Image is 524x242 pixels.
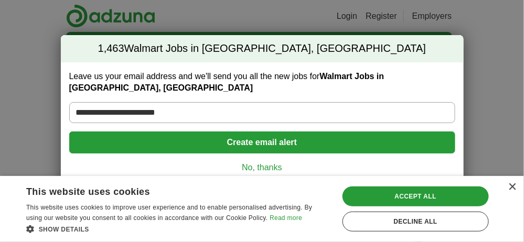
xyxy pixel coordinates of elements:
div: This website uses cookies [26,182,303,198]
div: Decline all [343,212,489,232]
span: This website uses cookies to improve user experience and to enable personalised advertising. By u... [26,204,312,222]
a: Read more, opens a new window [270,214,302,222]
button: Create email alert [69,131,455,153]
span: 1,463 [98,41,124,56]
a: No, thanks [78,162,447,173]
div: Close [508,183,516,191]
span: Show details [39,226,89,233]
label: Leave us your email address and we'll send you all the new jobs for [69,71,455,94]
div: Show details [26,224,329,234]
h2: Walmart Jobs in [GEOGRAPHIC_DATA], [GEOGRAPHIC_DATA] [61,35,464,62]
div: Accept all [343,186,489,206]
strong: Walmart Jobs in [GEOGRAPHIC_DATA], [GEOGRAPHIC_DATA] [69,72,384,92]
